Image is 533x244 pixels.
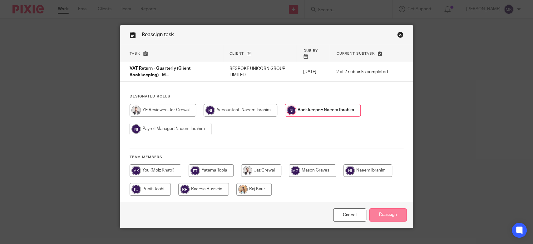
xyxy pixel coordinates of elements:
[130,94,403,99] h4: Designated Roles
[333,208,366,222] a: Close this dialog window
[130,67,190,77] span: VAT Return - Quarterly (Client Bookkeeping) - M...
[229,52,244,55] span: Client
[336,52,375,55] span: Current subtask
[303,49,318,52] span: Due by
[330,62,394,82] td: 2 of 7 subtasks completed
[397,32,403,40] a: Close this dialog window
[303,69,324,75] p: [DATE]
[229,66,290,78] p: BESPOKE UNICORN GROUP LIMITED
[142,32,174,37] span: Reassign task
[130,52,140,55] span: Task
[130,155,403,160] h4: Team members
[369,208,407,222] input: Reassign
